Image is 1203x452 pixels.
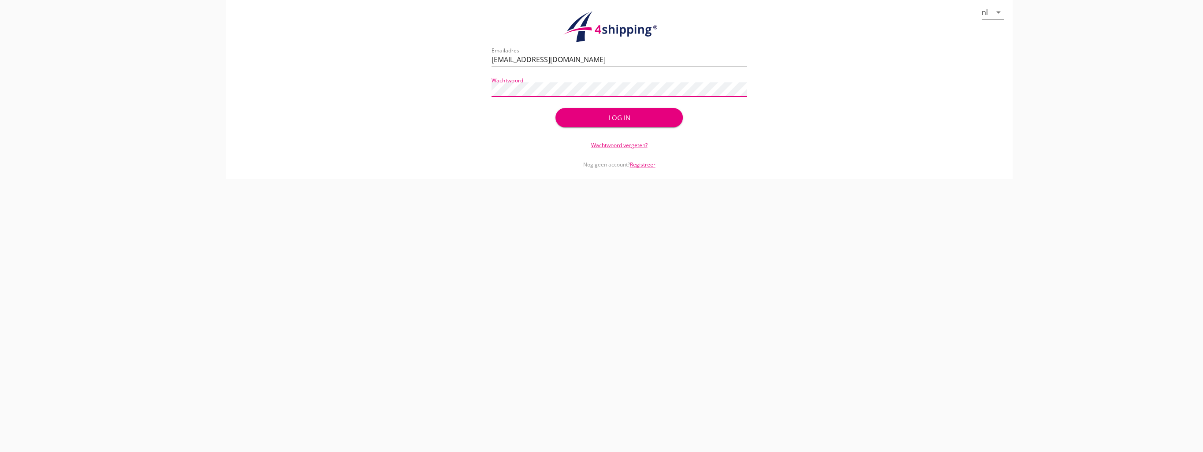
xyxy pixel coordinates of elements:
button: Log in [555,108,683,127]
div: Nog geen account? [492,149,747,169]
i: arrow_drop_down [993,7,1004,18]
input: Emailadres [492,52,747,67]
img: logo.1f945f1d.svg [562,11,677,43]
a: Registreer [629,161,655,168]
div: nl [982,8,988,16]
div: Log in [570,113,669,123]
a: Wachtwoord vergeten? [591,141,647,149]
